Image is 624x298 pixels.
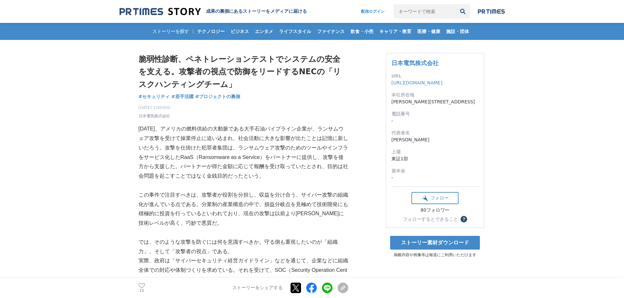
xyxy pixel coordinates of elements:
p: では、そのような攻撃を防ぐには何を意識すべきか。守る側も重視したいのが「組織力」、そして「攻撃者の視点」である。 [139,237,348,256]
p: ストーリーをシェアする [232,285,283,291]
span: ビジネス [228,28,252,34]
input: キーワードで検索 [394,4,456,19]
dd: [PERSON_NAME] [391,136,479,143]
span: 医療・健康 [415,28,443,34]
p: [DATE]、アメリカの燃料供給の大動脈である大手石油パイプライン企業が、ランサムウェア攻撃を受けて操業停止に追い込まれ、社会活動に大きな影響が出たことは記憶に新しいだろう。攻撃を仕掛けた犯罪者... [139,124,348,181]
a: ストーリー素材ダウンロード [390,236,480,250]
button: フォロー [411,192,459,204]
span: #セキュリティ [139,94,170,99]
span: テクノロジー [195,28,227,34]
span: ファイナンス [314,28,347,34]
p: 13 [139,289,145,292]
dt: 上場 [391,149,479,155]
img: prtimes [478,9,505,14]
h2: 成果の裏側にあるストーリーをメディアに届ける [206,9,307,14]
a: [URL][DOMAIN_NAME] [391,80,443,85]
button: ？ [461,216,467,222]
dd: 東証1部 [391,155,479,162]
a: 飲食・小売 [348,23,376,40]
span: #プロジェクトの裏側 [195,94,240,99]
dd: [PERSON_NAME][STREET_ADDRESS] [391,98,479,105]
p: この事件で注目すべきは、攻撃者が役割を分担し、収益を分け合う、サイバー攻撃の組織化が進んでいる点である。分業制の産業構造の中で、損益分岐点を見極めて技術開発にも積極的に投資を行っているといわれて... [139,190,348,228]
p: 実際、政府は「サイバーセキュリティ経営ガイドライン」などを通じて、企業などに組織全体での対応や体制づくりを求めている。それを受けて、SOC（Security Operation Center）や... [139,256,348,294]
span: [DATE] 11時00分 [139,105,171,111]
dt: 本社所在地 [391,92,479,98]
dt: 資本金 [391,167,479,174]
img: 成果の裏側にあるストーリーをメディアに届ける [120,7,201,16]
a: ビジネス [228,23,252,40]
a: #若手活躍 [171,93,194,100]
span: ？ [462,217,466,221]
a: ライフスタイル [276,23,314,40]
span: #若手活躍 [171,94,194,99]
span: 施設・団体 [444,28,472,34]
a: キャリア・教育 [377,23,414,40]
h1: 脆弱性診断、ペネトレーションテストでシステムの安全を支える。攻撃者の視点で防御をリードするNECの「リスクハンティングチーム」 [139,53,348,91]
a: 施設・団体 [444,23,472,40]
div: 80フォロワー [411,207,459,213]
dt: URL [391,73,479,79]
a: 日本電気株式会社 [139,113,170,119]
a: 配信ログイン [354,4,391,19]
a: 日本電気株式会社 [391,60,439,66]
a: #セキュリティ [139,93,170,100]
a: テクノロジー [195,23,227,40]
a: #プロジェクトの裏側 [195,93,240,100]
dt: 電話番号 [391,111,479,117]
a: ファイナンス [314,23,347,40]
a: エンタメ [252,23,276,40]
span: エンタメ [252,28,276,34]
a: 医療・健康 [415,23,443,40]
span: ライフスタイル [276,28,314,34]
p: 掲載内容や画像等は報道にご利用いただけます [386,252,484,258]
a: 成果の裏側にあるストーリーをメディアに届ける 成果の裏側にあるストーリーをメディアに届ける [120,7,307,16]
div: フォローするとできること [403,217,458,221]
dt: 代表者名 [391,130,479,136]
span: 飲食・小売 [348,28,376,34]
dd: - [391,174,479,181]
dd: - [391,117,479,124]
button: 検索 [456,4,470,19]
span: キャリア・教育 [377,28,414,34]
